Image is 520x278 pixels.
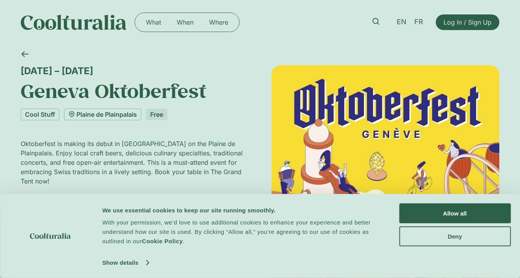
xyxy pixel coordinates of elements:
a: Log In / Sign Up [436,14,499,30]
a: Where [201,16,236,29]
a: When [169,16,201,29]
span: EN [397,18,406,26]
span: Log In / Sign Up [444,18,492,27]
a: Show details [102,257,148,269]
a: Cookie Policy [142,238,183,244]
h1: Geneva Oktoberfest [21,80,248,102]
button: Allow all [399,203,511,223]
span: With your permission, we’d love to use additional cookies to enhance your experience and better u... [102,219,371,244]
div: Free [146,109,167,120]
a: Cool Stuff [21,109,59,120]
nav: Menu [138,16,236,29]
a: FR [410,16,427,28]
a: Plaine de Plainpalais [64,109,141,120]
p: Oktoberfest is making its debut in [GEOGRAPHIC_DATA] on the Plaine de Plainpalais. Enjoy local cr... [21,139,248,186]
button: Deny [399,226,511,246]
div: [DATE] – [DATE] [21,65,248,77]
div: We use essential cookies to keep our site running smoothly. [102,205,390,215]
span: . [183,238,185,244]
a: What [138,16,169,29]
img: logo [30,233,71,239]
a: EN [393,16,410,28]
span: FR [414,18,423,26]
